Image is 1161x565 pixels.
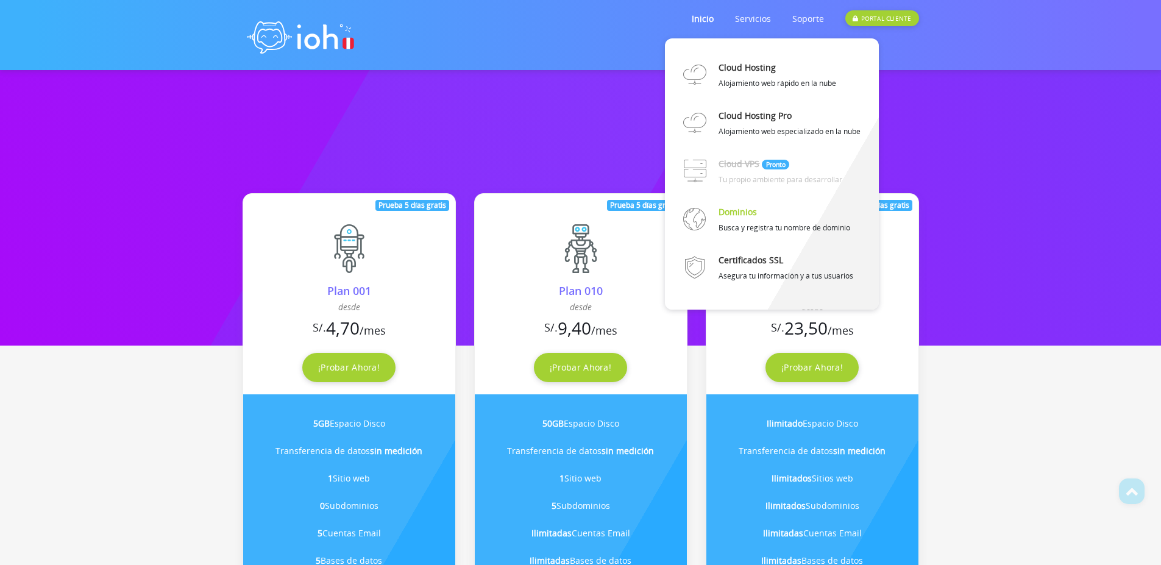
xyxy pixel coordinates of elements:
[534,353,627,382] a: ¡Probar Ahora!
[602,445,654,457] b: sin medición
[607,200,681,211] div: Prueba 5 días gratis
[490,464,672,492] li: Sitio web
[719,174,861,185] p: Tu propio ambiente para desarrollar
[258,492,440,519] li: Subdominios
[556,224,605,273] img: Plan 010 - Cloud Hosting
[719,57,776,78] a: Cloud Hosting
[765,500,806,511] b: Ilimitados
[722,519,903,547] li: Cuentas Email
[320,500,325,511] b: 0
[490,437,672,464] li: Transferencia de datos
[765,353,859,382] a: ¡Probar Ahora!
[833,445,886,457] b: sin medición
[591,323,617,338] span: /mes
[784,316,828,339] span: 23,50
[325,224,374,273] img: Plan 001 - Cloud Hosting
[722,464,903,492] li: Sitios web
[544,320,558,335] sup: S/.
[771,320,784,335] sup: S/.
[243,283,455,299] div: Plan 001
[828,323,854,338] span: /mes
[243,8,358,62] img: logo ioh
[719,105,792,126] a: Cloud Hosting Pro
[559,472,564,484] b: 1
[772,472,812,484] b: Ilimitados
[722,410,903,437] li: Espacio Disco
[490,492,672,519] li: Subdominios
[258,437,440,464] li: Transferencia de datos
[552,500,556,511] b: 5
[722,437,903,464] li: Transferencia de datos
[722,492,903,519] li: Subdominios
[328,472,333,484] b: 1
[475,283,687,299] div: Plan 010
[719,78,861,89] p: Alojamiento web rápido en la nube
[360,323,386,338] span: /mes
[475,299,687,315] div: desde
[763,527,803,539] b: Ilimitadas
[258,410,440,437] li: Espacio Disco
[490,410,672,437] li: Espacio Disco
[719,222,861,233] p: Busca y registra tu nombre de dominio
[490,519,672,547] li: Cuentas Email
[719,201,757,222] a: Dominios
[558,316,591,339] span: 9,40
[719,126,861,137] p: Alojamiento web especializado en la nube
[302,353,396,382] a: ¡Probar Ahora!
[531,527,572,539] b: Ilimitadas
[542,418,564,429] b: 50GB
[375,200,449,211] div: Prueba 5 días gratis
[313,418,330,429] b: 5GB
[719,271,861,282] p: Asegura tu información y a tus usuarios
[243,299,455,315] div: desde
[845,10,918,26] div: PORTAL CLIENTE
[767,418,803,429] b: Ilimitado
[313,320,326,335] sup: S/.
[258,519,440,547] li: Cuentas Email
[318,527,322,539] b: 5
[719,249,783,271] a: Certificados SSL
[370,445,422,457] b: sin medición
[326,316,360,339] span: 4,70
[258,464,440,492] li: Sitio web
